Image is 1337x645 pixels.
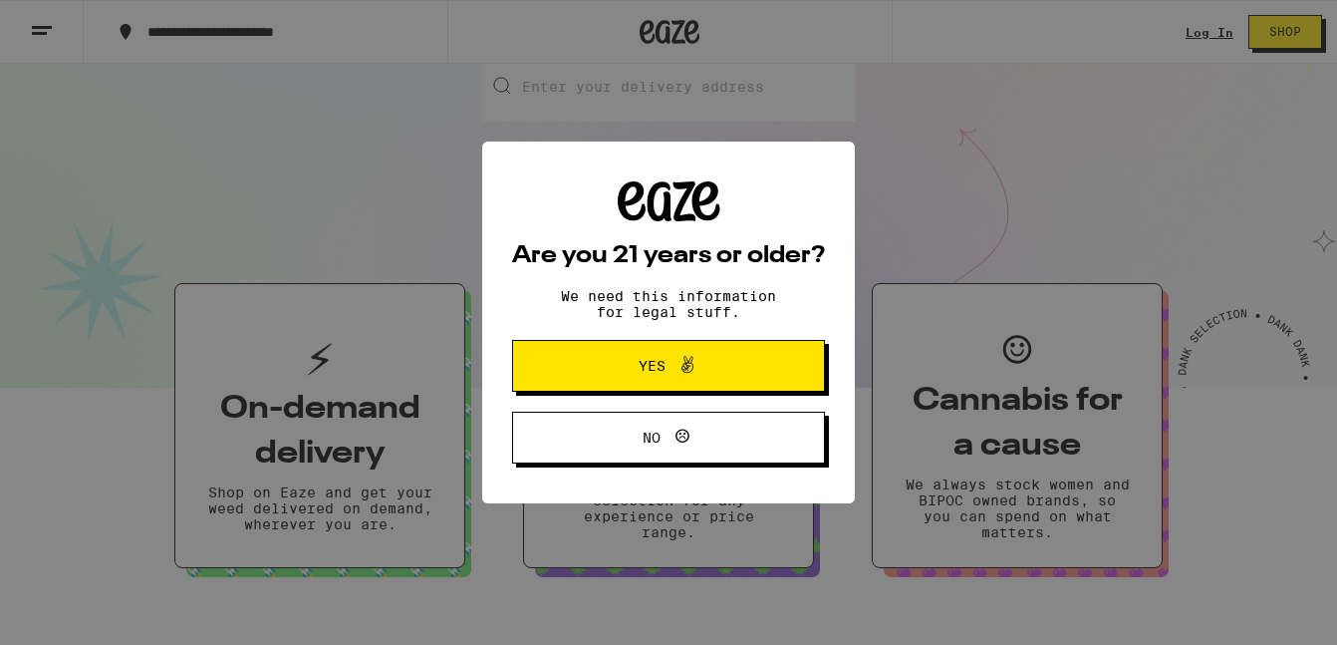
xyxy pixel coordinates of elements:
[512,340,825,392] button: Yes
[512,412,825,464] button: No
[544,288,793,320] p: We need this information for legal stuff.
[643,431,661,445] span: No
[512,244,825,268] h2: Are you 21 years or older?
[639,359,666,373] span: Yes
